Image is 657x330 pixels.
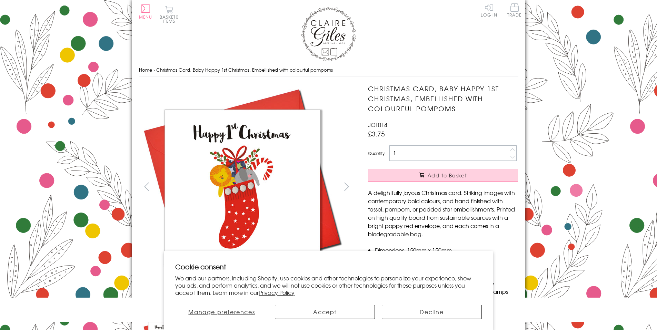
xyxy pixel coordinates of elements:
a: Privacy Policy [259,288,295,297]
span: Menu [139,14,152,20]
a: Log In [481,3,497,17]
button: Decline [382,305,482,319]
img: Christmas Card, Baby Happy 1st Christmas, Embellished with colourful pompoms [139,84,346,290]
button: next [339,179,354,194]
button: Accept [275,305,375,319]
span: £3.75 [368,129,385,138]
li: Dimensions: 150mm x 150mm [375,246,518,254]
h2: Cookie consent [175,262,482,271]
p: A delightfully joyous Christmas card. Striking images with contemporary bold colours, and hand fi... [368,188,518,238]
span: › [153,66,155,73]
nav: breadcrumbs [139,63,518,77]
button: Basket0 items [160,6,179,23]
h1: Christmas Card, Baby Happy 1st Christmas, Embellished with colourful pompoms [368,84,518,113]
span: 0 items [163,14,179,24]
button: Manage preferences [175,305,268,319]
label: Quantity [368,150,385,156]
span: Christmas Card, Baby Happy 1st Christmas, Embellished with colourful pompoms [156,66,333,73]
span: Trade [507,3,522,17]
span: Manage preferences [188,308,255,316]
img: Christmas Card, Baby Happy 1st Christmas, Embellished with colourful pompoms [354,84,561,290]
button: Add to Basket [368,169,518,182]
p: We and our partners, including Shopify, use cookies and other technologies to personalize your ex... [175,275,482,296]
a: Home [139,66,152,73]
button: prev [139,179,155,194]
span: JOL014 [368,121,387,129]
a: Trade [507,3,522,18]
span: Add to Basket [428,172,467,179]
button: Menu [139,4,152,19]
img: Claire Giles Greetings Cards [301,7,356,61]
